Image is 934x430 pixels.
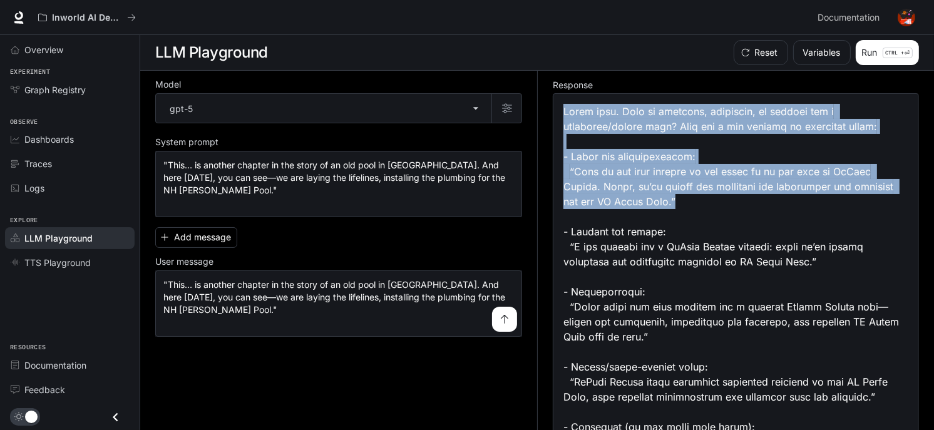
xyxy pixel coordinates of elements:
[5,128,135,150] a: Dashboards
[856,40,919,65] button: RunCTRL +⏎
[898,9,915,26] img: User avatar
[24,83,86,96] span: Graph Registry
[553,81,919,90] h5: Response
[734,40,788,65] button: Reset
[5,39,135,61] a: Overview
[813,5,889,30] a: Documentation
[155,227,237,248] button: Add message
[886,49,905,56] p: CTRL +
[5,79,135,101] a: Graph Registry
[155,40,268,65] h1: LLM Playground
[24,232,93,245] span: LLM Playground
[24,43,63,56] span: Overview
[5,177,135,199] a: Logs
[818,10,880,26] span: Documentation
[5,153,135,175] a: Traces
[25,409,38,423] span: Dark mode toggle
[52,13,122,23] p: Inworld AI Demos
[24,256,91,269] span: TTS Playground
[5,379,135,401] a: Feedback
[5,354,135,376] a: Documentation
[155,80,181,89] p: Model
[5,252,135,274] a: TTS Playground
[793,40,851,65] button: Variables
[101,404,130,430] button: Close drawer
[24,359,86,372] span: Documentation
[24,133,74,146] span: Dashboards
[33,5,141,30] button: All workspaces
[894,5,919,30] button: User avatar
[155,138,218,146] p: System prompt
[24,157,52,170] span: Traces
[170,102,193,115] p: gpt-5
[5,227,135,249] a: LLM Playground
[883,48,913,58] p: ⏎
[24,182,44,195] span: Logs
[156,94,491,123] div: gpt-5
[155,257,213,266] p: User message
[24,383,65,396] span: Feedback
